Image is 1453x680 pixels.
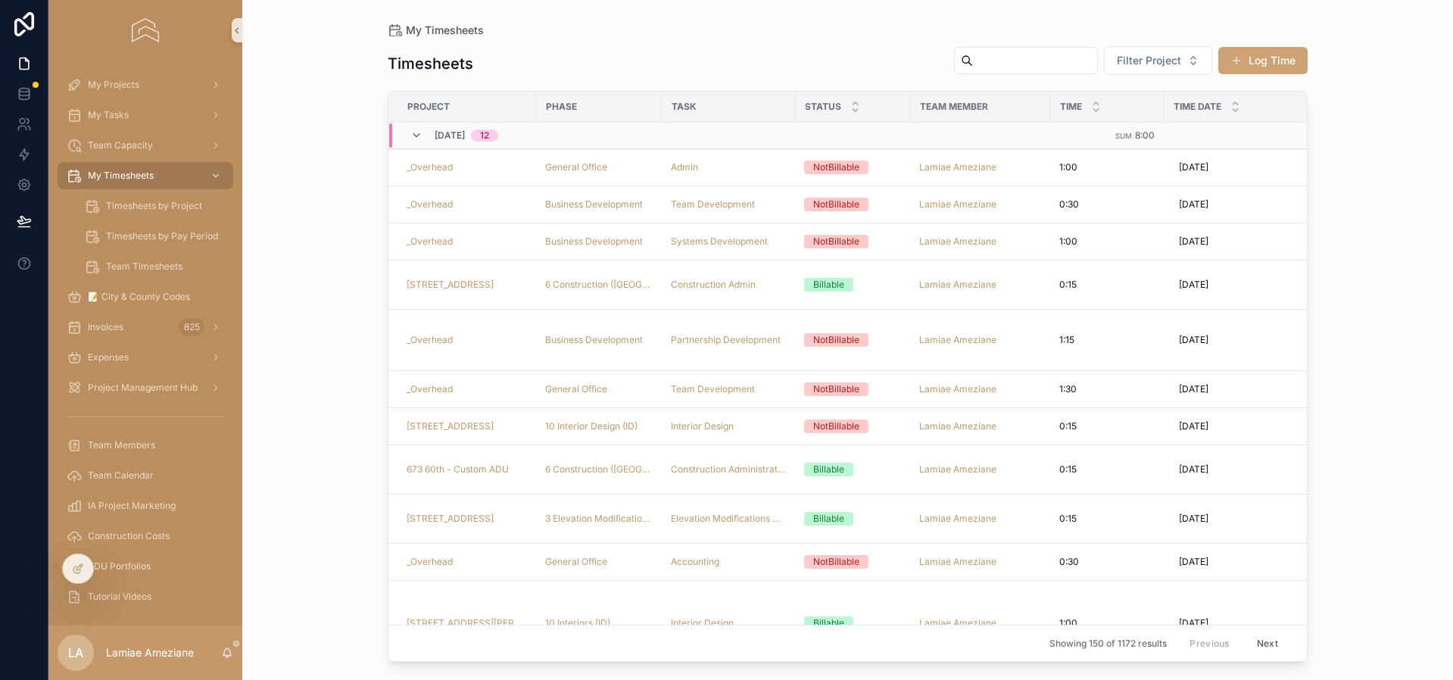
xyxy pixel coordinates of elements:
div: NotBillable [813,235,859,248]
span: 0:15 [1059,463,1077,476]
a: _Overhead [407,556,527,568]
a: Team Development [671,383,755,395]
span: 1:00 [1059,161,1077,173]
span: Interior Design [671,420,734,432]
a: 0:15 [1059,513,1155,525]
a: 6 Construction ([GEOGRAPHIC_DATA]) [545,463,653,476]
a: Lamiae Ameziane [919,383,996,395]
h1: Timesheets [388,53,473,74]
a: Construction Administration [671,463,786,476]
p: Lamiae Ameziane [106,645,194,660]
a: _Overhead [407,198,453,211]
a: Billable [804,616,901,630]
span: Interior Design [671,617,734,629]
span: Team Timesheets [106,260,182,273]
div: NotBillable [813,382,859,396]
span: Timesheets by Project [106,200,202,212]
span: Phase [546,101,577,113]
a: 6 Construction ([GEOGRAPHIC_DATA]) [545,279,653,291]
span: 0:15 [1059,513,1077,525]
a: Project Management Hub [58,374,233,401]
a: My Timesheets [388,23,484,38]
a: [STREET_ADDRESS] [407,420,494,432]
span: 1:30 [1059,383,1077,395]
span: Team Capacity [88,139,153,151]
span: Time [1060,101,1082,113]
button: Select Button [1104,46,1212,75]
a: [DATE] [1173,328,1324,352]
span: 1:00 [1059,617,1077,629]
a: 1:00 [1059,236,1155,248]
a: _Overhead [407,236,453,248]
a: General Office [545,161,653,173]
span: My Projects [88,79,139,91]
div: NotBillable [813,198,859,211]
span: Team Member [920,101,988,113]
a: Systems Development [671,236,768,248]
a: Lamiae Ameziane [919,420,996,432]
a: Admin [671,161,786,173]
a: Lamiae Ameziane [919,198,996,211]
span: General Office [545,161,607,173]
span: [DATE] [435,129,465,142]
a: Lamiae Ameziane [919,463,1041,476]
span: [DATE] [1179,334,1208,346]
span: Task [672,101,697,113]
a: 0:30 [1059,556,1155,568]
a: Interior Design [671,617,786,629]
div: 825 [179,318,204,336]
span: _Overhead [407,383,453,395]
a: 3 Elevation Modifications (Elev Mod) [545,513,653,525]
a: 📝 City & County Codes [58,283,233,310]
a: Business Development [545,334,643,346]
a: Lamiae Ameziane [919,279,996,291]
a: My Timesheets [58,162,233,189]
a: 0:15 [1059,463,1155,476]
div: scrollable content [48,61,242,625]
a: 0:30 [1059,198,1155,211]
a: 10 Interiors (ID) [545,617,610,629]
div: Billable [813,278,844,292]
a: Lamiae Ameziane [919,420,1041,432]
a: Lamiae Ameziane [919,617,1041,629]
span: [DATE] [1179,513,1208,525]
a: [STREET_ADDRESS] [407,513,527,525]
a: ADU Portfolios [58,553,233,580]
a: Lamiae Ameziane [919,161,1041,173]
a: _Overhead [407,334,527,346]
a: Lamiae Ameziane [919,236,996,248]
a: General Office [545,383,653,395]
a: General Office [545,383,607,395]
a: Elevation Modifications Client Meeting [671,513,786,525]
a: _Overhead [407,161,527,173]
a: _Overhead [407,334,453,346]
a: Billable [804,512,901,526]
span: 0:30 [1059,556,1079,568]
span: My Timesheets [406,23,484,38]
a: [STREET_ADDRESS] [407,513,494,525]
span: [DATE] [1179,236,1208,248]
span: _Overhead [407,161,453,173]
div: Billable [813,616,844,630]
a: [DATE] [1173,550,1324,574]
a: [DATE] [1173,611,1324,635]
a: [STREET_ADDRESS] [407,279,527,291]
div: Billable [813,512,844,526]
div: Billable [813,463,844,476]
span: 10 Interior Design (ID) [545,420,638,432]
a: Lamiae Ameziane [919,513,996,525]
a: [DATE] [1173,229,1324,254]
div: NotBillable [813,555,859,569]
small: Sum [1115,132,1132,140]
a: [DATE] [1173,457,1324,482]
span: _Overhead [407,556,453,568]
span: [DATE] [1179,161,1208,173]
a: 673 60th - Custom ADU [407,463,527,476]
a: Accounting [671,556,719,568]
a: Lamiae Ameziane [919,513,1041,525]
